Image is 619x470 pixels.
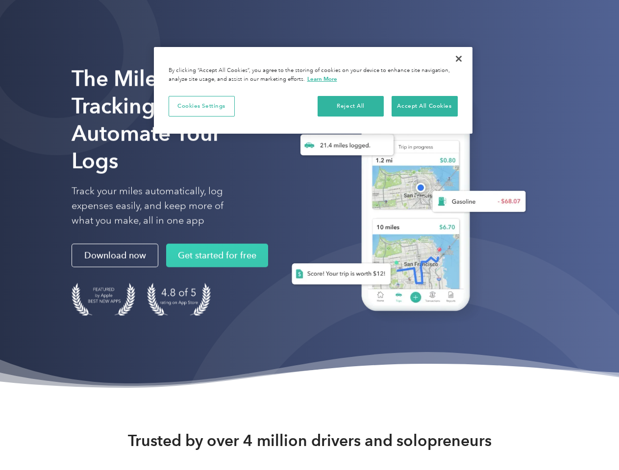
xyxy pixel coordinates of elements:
[169,67,458,84] div: By clicking “Accept All Cookies”, you agree to the storing of cookies on your device to enhance s...
[166,244,268,267] a: Get started for free
[72,184,247,228] p: Track your miles automatically, log expenses easily, and keep more of what you make, all in one app
[154,47,472,134] div: Privacy
[128,431,492,450] strong: Trusted by over 4 million drivers and solopreneurs
[147,283,211,316] img: 4.9 out of 5 stars on the app store
[276,81,534,326] img: Everlance, mileage tracker app, expense tracking app
[169,96,235,117] button: Cookies Settings
[72,244,158,267] a: Download now
[448,48,470,70] button: Close
[318,96,384,117] button: Reject All
[72,283,135,316] img: Badge for Featured by Apple Best New Apps
[154,47,472,134] div: Cookie banner
[307,75,337,82] a: More information about your privacy, opens in a new tab
[392,96,458,117] button: Accept All Cookies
